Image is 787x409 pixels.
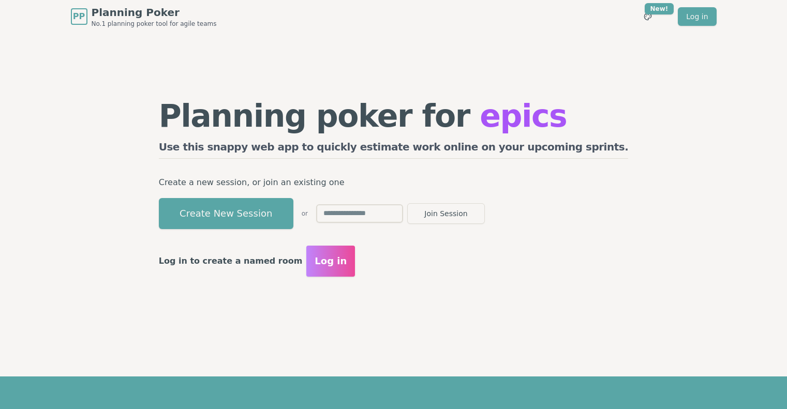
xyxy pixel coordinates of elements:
button: Join Session [407,203,485,224]
p: Create a new session, or join an existing one [159,175,629,190]
span: Planning Poker [92,5,217,20]
span: Log in [315,254,347,268]
h2: Use this snappy web app to quickly estimate work online on your upcoming sprints. [159,140,629,159]
a: PPPlanning PokerNo.1 planning poker tool for agile teams [71,5,217,28]
div: New! [645,3,674,14]
button: Create New Session [159,198,293,229]
span: epics [480,98,567,134]
button: Log in [306,246,355,277]
span: No.1 planning poker tool for agile teams [92,20,217,28]
span: or [302,209,308,218]
a: Log in [678,7,716,26]
span: PP [73,10,85,23]
button: New! [638,7,657,26]
h1: Planning poker for [159,100,629,131]
p: Log in to create a named room [159,254,303,268]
